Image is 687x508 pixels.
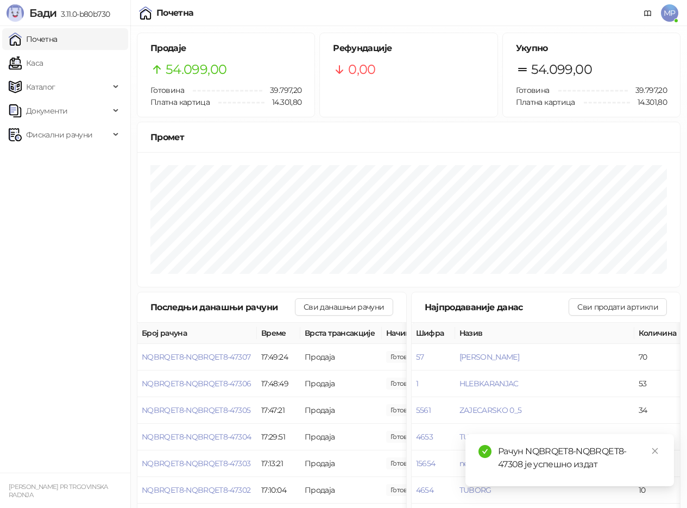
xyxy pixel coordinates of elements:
[150,85,184,95] span: Готовина
[142,379,251,388] button: NQBRQET8-NQBRQET8-47306
[478,445,491,458] span: check-circle
[300,450,382,477] td: Продаја
[56,9,110,19] span: 3.11.0-b80b730
[386,404,423,416] span: 65,00
[386,351,423,363] span: 359,00
[634,344,683,371] td: 70
[459,352,520,362] button: [PERSON_NAME]
[150,97,210,107] span: Платна картица
[661,4,678,22] span: MP
[9,52,43,74] a: Каса
[150,130,667,144] div: Промет
[257,450,300,477] td: 17:13:21
[639,4,657,22] a: Документација
[416,485,433,495] button: 4654
[142,432,251,442] button: NQBRQET8-NQBRQET8-47304
[569,298,667,316] button: Сви продати артикли
[300,323,382,344] th: Врста трансакције
[651,447,659,455] span: close
[412,323,455,344] th: Шифра
[257,424,300,450] td: 17:29:51
[455,323,634,344] th: Назив
[142,405,250,415] button: NQBRQET8-NQBRQET8-47305
[386,457,423,469] span: 80,00
[634,371,683,397] td: 53
[300,397,382,424] td: Продаја
[634,323,683,344] th: Количина
[416,432,433,442] button: 4653
[459,379,519,388] button: HLEBKARANJAC
[150,300,295,314] div: Последњи данашњи рачуни
[257,397,300,424] td: 17:47:21
[142,459,250,468] button: NQBRQET8-NQBRQET8-47303
[142,352,250,362] button: NQBRQET8-NQBRQET8-47307
[156,9,194,17] div: Почетна
[516,42,667,55] h5: Укупно
[634,424,683,450] td: 12
[7,4,24,22] img: Logo
[26,76,55,98] span: Каталог
[628,84,667,96] span: 39.797,20
[150,42,301,55] h5: Продаје
[425,300,569,314] div: Најпродаваније данас
[386,431,423,443] span: 160,00
[386,484,423,496] span: 570,00
[300,371,382,397] td: Продаја
[416,379,418,388] button: 1
[516,97,575,107] span: Платна картица
[9,483,108,499] small: [PERSON_NAME] PR TRGOVINSKA RADNJA
[9,28,58,50] a: Почетна
[29,7,56,20] span: Бади
[137,323,257,344] th: Број рачуна
[386,378,423,390] span: 285,00
[649,445,661,457] a: Close
[382,323,490,344] th: Начини плаћања
[262,84,301,96] span: 39.797,20
[300,344,382,371] td: Продаја
[142,485,250,495] button: NQBRQET8-NQBRQET8-47302
[26,124,92,146] span: Фискални рачуни
[416,459,436,468] button: 15654
[257,323,300,344] th: Време
[166,59,226,80] span: 54.099,00
[630,96,667,108] span: 14.301,80
[295,298,393,316] button: Сви данашњи рачуни
[300,477,382,504] td: Продаја
[26,100,67,122] span: Документи
[257,477,300,504] td: 17:10:04
[348,59,375,80] span: 0,00
[516,85,550,95] span: Готовина
[264,96,301,108] span: 14.301,80
[257,371,300,397] td: 17:48:49
[459,405,522,415] button: ZAJECARSKO 0_5
[531,59,592,80] span: 54.099,00
[416,405,431,415] button: 5561
[634,397,683,424] td: 34
[416,352,424,362] button: 57
[300,424,382,450] td: Продаја
[498,445,661,471] div: Рачун NQBRQET8-NQBRQET8-47308 је успешно издат
[459,485,491,495] button: TUBORG
[333,42,484,55] h5: Рефундације
[459,432,491,442] button: TUBORG
[459,459,486,468] button: nes 3in1
[257,344,300,371] td: 17:49:24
